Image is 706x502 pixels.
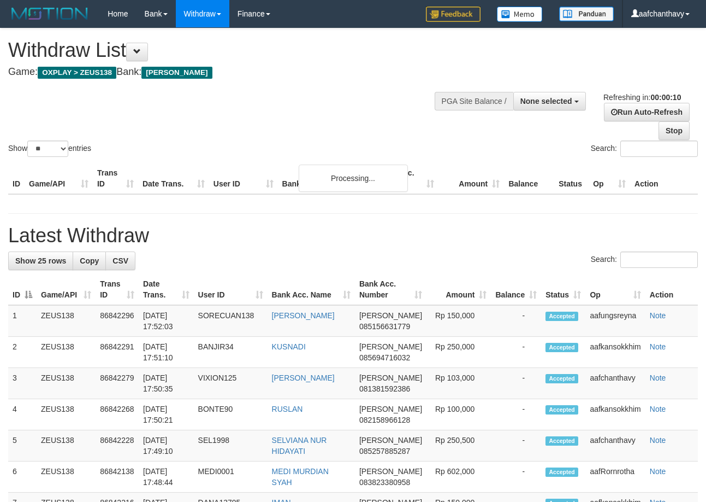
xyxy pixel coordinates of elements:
th: ID: activate to sort column descending [8,274,37,305]
th: Game/API [25,163,93,194]
td: 2 [8,337,37,368]
th: ID [8,163,25,194]
img: Button%20Memo.svg [497,7,543,22]
span: Refreshing in: [603,93,681,102]
td: [DATE] 17:49:10 [139,430,193,462]
a: Show 25 rows [8,252,73,270]
td: aafkansokkhim [585,399,645,430]
a: Run Auto-Refresh [604,103,690,121]
img: panduan.png [559,7,614,21]
td: aafkansokkhim [585,337,645,368]
th: Bank Acc. Name [278,163,373,194]
th: Bank Acc. Name: activate to sort column ascending [268,274,355,305]
td: Rp 250,500 [426,430,491,462]
th: Date Trans. [138,163,209,194]
th: Bank Acc. Number [373,163,438,194]
a: Note [650,436,666,445]
a: MEDI MURDIAN SYAH [272,467,329,487]
span: [PERSON_NAME] [359,373,422,382]
select: Showentries [27,141,68,157]
td: [DATE] 17:50:35 [139,368,193,399]
a: Note [650,373,666,382]
td: [DATE] 17:50:21 [139,399,193,430]
th: Balance [504,163,554,194]
a: Note [650,311,666,320]
th: Status: activate to sort column ascending [541,274,585,305]
span: Show 25 rows [15,256,66,265]
th: Status [554,163,589,194]
a: Copy [73,252,106,270]
td: - [491,305,541,337]
a: RUSLAN [272,405,303,413]
a: SELVIANA NUR HIDAYATI [272,436,327,456]
td: ZEUS138 [37,430,96,462]
h1: Latest Withdraw [8,225,698,247]
td: aafungsreyna [585,305,645,337]
span: Accepted [545,312,578,321]
label: Search: [591,141,698,157]
td: 86842268 [96,399,139,430]
span: CSV [112,256,128,265]
td: 6 [8,462,37,493]
th: Action [630,163,698,194]
span: [PERSON_NAME] [359,467,422,476]
td: - [491,337,541,368]
td: ZEUS138 [37,462,96,493]
span: Accepted [545,468,578,477]
th: Action [645,274,698,305]
a: Stop [658,121,690,140]
th: Trans ID: activate to sort column ascending [96,274,139,305]
td: - [491,399,541,430]
td: aafRornrotha [585,462,645,493]
td: 86842228 [96,430,139,462]
td: 3 [8,368,37,399]
th: Date Trans.: activate to sort column ascending [139,274,193,305]
span: [PERSON_NAME] [359,436,422,445]
td: Rp 602,000 [426,462,491,493]
td: ZEUS138 [37,399,96,430]
span: [PERSON_NAME] [359,311,422,320]
td: MEDI0001 [194,462,268,493]
button: None selected [513,92,586,110]
span: Copy 085156631779 to clipboard [359,322,410,331]
td: [DATE] 17:48:44 [139,462,193,493]
div: Processing... [299,165,408,192]
td: ZEUS138 [37,305,96,337]
label: Show entries [8,141,91,157]
div: PGA Site Balance / [435,92,513,110]
span: Copy [80,256,99,265]
td: SEL1998 [194,430,268,462]
td: SORECUAN138 [194,305,268,337]
span: OXPLAY > ZEUS138 [38,67,116,79]
td: BONTE90 [194,399,268,430]
a: CSV [105,252,135,270]
td: - [491,430,541,462]
span: [PERSON_NAME] [359,342,422,351]
th: Bank Acc. Number: activate to sort column ascending [355,274,426,305]
a: Note [650,342,666,351]
th: Trans ID [93,163,138,194]
td: 5 [8,430,37,462]
a: [PERSON_NAME] [272,373,335,382]
td: 4 [8,399,37,430]
th: Op: activate to sort column ascending [585,274,645,305]
th: Amount [438,163,504,194]
span: Accepted [545,436,578,446]
td: - [491,462,541,493]
strong: 00:00:10 [650,93,681,102]
span: Copy 085257885287 to clipboard [359,447,410,456]
th: Amount: activate to sort column ascending [426,274,491,305]
td: Rp 250,000 [426,337,491,368]
td: Rp 100,000 [426,399,491,430]
span: Accepted [545,405,578,415]
td: ZEUS138 [37,337,96,368]
a: Note [650,467,666,476]
h4: Game: Bank: [8,67,460,78]
td: [DATE] 17:52:03 [139,305,193,337]
td: Rp 103,000 [426,368,491,399]
td: VIXION125 [194,368,268,399]
td: 86842279 [96,368,139,399]
th: Op [589,163,630,194]
span: Copy 085694716032 to clipboard [359,353,410,362]
td: aafchanthavy [585,430,645,462]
